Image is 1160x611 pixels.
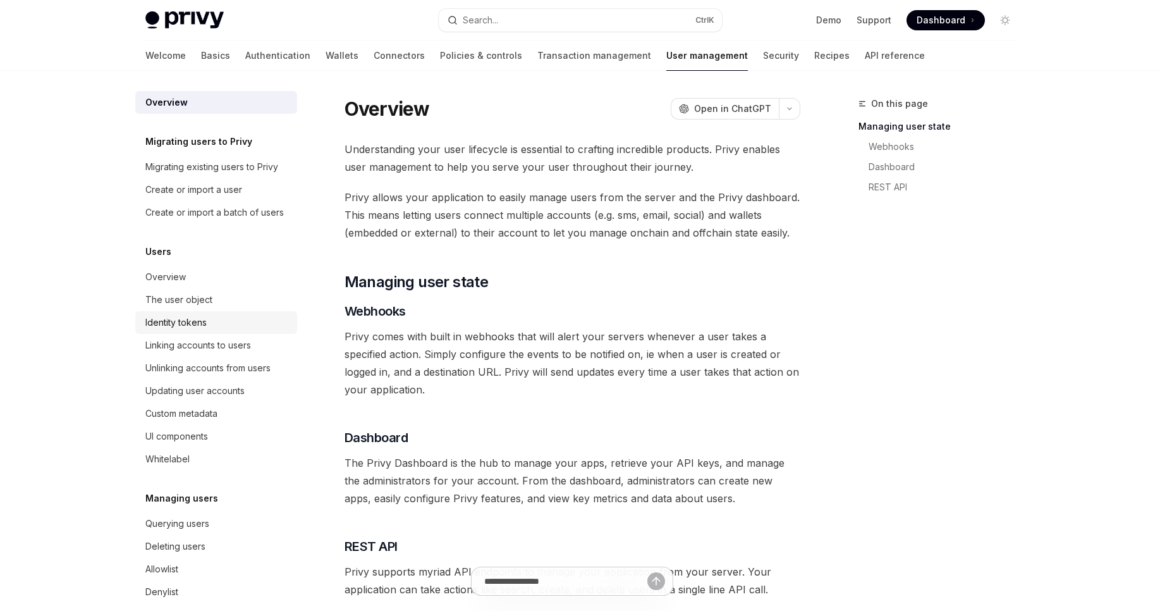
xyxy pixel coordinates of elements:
[135,201,297,224] a: Create or import a batch of users
[869,137,1025,157] a: Webhooks
[145,516,209,531] div: Querying users
[345,563,800,598] span: Privy supports myriad API endpoints to manage your application from your server. Your application...
[694,102,771,115] span: Open in ChatGPT
[374,40,425,71] a: Connectors
[345,97,430,120] h1: Overview
[135,357,297,380] a: Unlinking accounts from users
[135,425,297,448] a: UI components
[145,338,251,353] div: Linking accounts to users
[857,14,891,27] a: Support
[145,315,207,330] div: Identity tokens
[145,383,245,398] div: Updating user accounts
[145,11,224,29] img: light logo
[135,91,297,114] a: Overview
[145,562,178,577] div: Allowlist
[537,40,651,71] a: Transaction management
[647,572,665,590] button: Send message
[763,40,799,71] a: Security
[917,14,965,27] span: Dashboard
[135,402,297,425] a: Custom metadata
[345,538,398,555] span: REST API
[145,584,178,600] div: Denylist
[145,406,217,421] div: Custom metadata
[135,558,297,581] a: Allowlist
[345,188,800,242] span: Privy allows your application to easily manage users from the server and the Privy dashboard. Thi...
[135,178,297,201] a: Create or import a user
[439,9,722,32] button: Search...CtrlK
[135,334,297,357] a: Linking accounts to users
[671,98,779,120] button: Open in ChatGPT
[135,288,297,311] a: The user object
[145,269,186,285] div: Overview
[135,512,297,535] a: Querying users
[145,159,278,175] div: Migrating existing users to Privy
[145,292,212,307] div: The user object
[695,15,714,25] span: Ctrl K
[995,10,1015,30] button: Toggle dark mode
[345,429,408,447] span: Dashboard
[245,40,310,71] a: Authentication
[145,429,208,444] div: UI components
[145,539,205,554] div: Deleting users
[135,156,297,178] a: Migrating existing users to Privy
[135,535,297,558] a: Deleting users
[816,14,841,27] a: Demo
[145,244,171,259] h5: Users
[814,40,850,71] a: Recipes
[326,40,358,71] a: Wallets
[345,302,406,320] span: Webhooks
[463,13,498,28] div: Search...
[145,134,252,149] h5: Migrating users to Privy
[145,452,190,467] div: Whitelabel
[145,491,218,506] h5: Managing users
[345,328,800,398] span: Privy comes with built in webhooks that will alert your servers whenever a user takes a specified...
[869,157,1025,177] a: Dashboard
[858,116,1025,137] a: Managing user state
[145,182,242,197] div: Create or import a user
[201,40,230,71] a: Basics
[135,380,297,402] a: Updating user accounts
[345,272,489,292] span: Managing user state
[145,205,284,220] div: Create or import a batch of users
[440,40,522,71] a: Policies & controls
[869,177,1025,197] a: REST API
[865,40,925,71] a: API reference
[871,96,928,111] span: On this page
[666,40,748,71] a: User management
[135,581,297,603] a: Denylist
[907,10,985,30] a: Dashboard
[345,454,800,507] span: The Privy Dashboard is the hub to manage your apps, retrieve your API keys, and manage the admini...
[135,266,297,288] a: Overview
[145,95,188,110] div: Overview
[135,311,297,334] a: Identity tokens
[145,40,186,71] a: Welcome
[145,361,271,376] div: Unlinking accounts from users
[135,448,297,471] a: Whitelabel
[345,140,800,176] span: Understanding your user lifecycle is essential to crafting incredible products. Privy enables use...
